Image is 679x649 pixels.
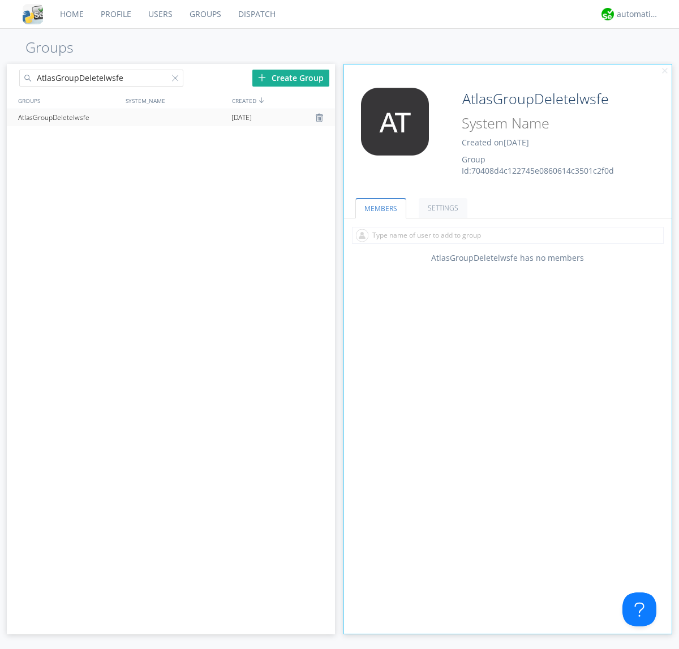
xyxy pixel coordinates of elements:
div: AtlasGroupDeletelwsfe [15,109,121,126]
a: SETTINGS [419,198,467,218]
img: cancel.svg [661,67,669,75]
img: cddb5a64eb264b2086981ab96f4c1ba7 [23,4,43,24]
input: Search groups [19,70,183,87]
input: Group Name [458,88,641,110]
img: plus.svg [258,74,266,81]
div: GROUPS [15,92,120,109]
a: MEMBERS [355,198,406,218]
div: CREATED [229,92,336,109]
span: [DATE] [231,109,252,126]
div: SYSTEM_NAME [123,92,229,109]
input: Type name of user to add to group [352,227,664,244]
div: Create Group [252,70,329,87]
iframe: Toggle Customer Support [622,592,656,626]
img: d2d01cd9b4174d08988066c6d424eccd [601,8,614,20]
div: AtlasGroupDeletelwsfe has no members [344,252,672,264]
a: AtlasGroupDeletelwsfe[DATE] [7,109,335,126]
span: [DATE] [504,137,529,148]
div: automation+atlas [617,8,659,20]
span: Group Id: 70408d4c122745e0860614c3501c2f0d [462,154,614,176]
input: System Name [458,113,641,134]
img: 373638.png [353,88,437,156]
span: Created on [462,137,529,148]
